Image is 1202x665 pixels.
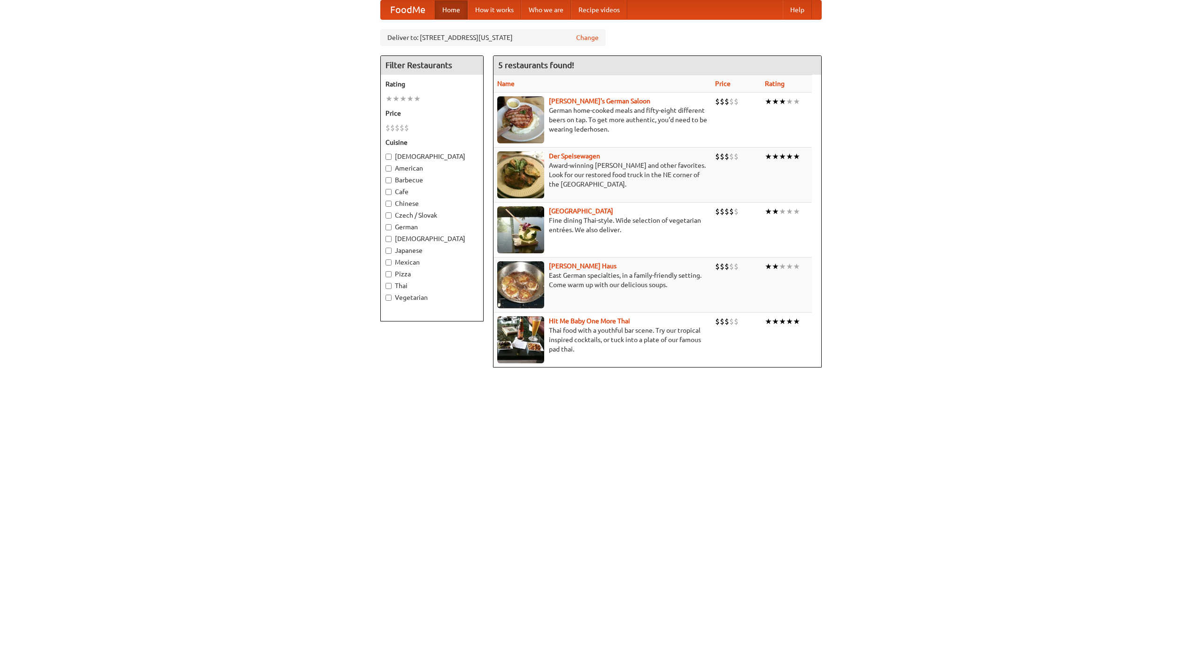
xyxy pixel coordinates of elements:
li: $ [734,96,739,107]
h5: Price [385,109,478,118]
input: Barbecue [385,177,392,183]
input: Mexican [385,259,392,266]
li: $ [715,261,720,272]
li: $ [729,151,734,162]
li: $ [720,316,724,327]
a: Change [576,33,599,42]
li: $ [715,96,720,107]
li: ★ [779,96,786,107]
li: $ [720,206,724,217]
li: $ [729,96,734,107]
label: Cafe [385,187,478,196]
a: Price [715,80,731,87]
label: Pizza [385,269,478,279]
h4: Filter Restaurants [381,56,483,75]
label: Chinese [385,199,478,208]
li: ★ [793,316,800,327]
li: ★ [786,151,793,162]
input: Japanese [385,248,392,254]
li: ★ [793,151,800,162]
li: ★ [793,206,800,217]
li: ★ [793,96,800,107]
li: $ [715,151,720,162]
a: FoodMe [381,0,435,19]
img: kohlhaus.jpg [497,261,544,308]
div: Deliver to: [STREET_ADDRESS][US_STATE] [380,29,606,46]
li: $ [390,123,395,133]
li: ★ [786,316,793,327]
h5: Rating [385,79,478,89]
img: babythai.jpg [497,316,544,363]
li: $ [385,123,390,133]
a: Hit Me Baby One More Thai [549,317,630,325]
a: Der Speisewagen [549,152,600,160]
li: $ [404,123,409,133]
li: $ [734,206,739,217]
li: $ [715,316,720,327]
img: esthers.jpg [497,96,544,143]
input: American [385,165,392,172]
input: Chinese [385,201,392,207]
li: $ [395,123,400,133]
a: Name [497,80,515,87]
li: ★ [772,316,779,327]
li: $ [729,261,734,272]
p: East German specialties, in a family-friendly setting. Come warm up with our delicious soups. [497,271,708,289]
li: ★ [786,261,793,272]
img: satay.jpg [497,206,544,253]
input: Czech / Slovak [385,212,392,219]
a: [PERSON_NAME]'s German Saloon [549,97,650,105]
li: $ [734,261,739,272]
label: Vegetarian [385,293,478,302]
li: ★ [786,96,793,107]
li: ★ [779,261,786,272]
input: [DEMOGRAPHIC_DATA] [385,154,392,160]
li: ★ [765,96,772,107]
li: ★ [765,151,772,162]
label: American [385,164,478,173]
li: $ [715,206,720,217]
li: $ [734,316,739,327]
a: Rating [765,80,785,87]
li: ★ [786,206,793,217]
li: $ [724,316,729,327]
input: German [385,224,392,230]
a: [GEOGRAPHIC_DATA] [549,207,613,215]
ng-pluralize: 5 restaurants found! [498,61,574,70]
li: ★ [779,151,786,162]
li: $ [720,96,724,107]
li: ★ [772,151,779,162]
input: Thai [385,283,392,289]
li: $ [400,123,404,133]
li: ★ [772,206,779,217]
li: ★ [765,206,772,217]
li: $ [729,206,734,217]
li: ★ [393,94,400,104]
label: Japanese [385,246,478,255]
li: ★ [765,316,772,327]
a: Help [783,0,812,19]
h5: Cuisine [385,138,478,147]
a: [PERSON_NAME] Haus [549,262,616,270]
label: Thai [385,281,478,290]
li: $ [724,151,729,162]
li: ★ [772,96,779,107]
input: [DEMOGRAPHIC_DATA] [385,236,392,242]
p: Award-winning [PERSON_NAME] and other favorites. Look for our restored food truck in the NE corne... [497,161,708,189]
li: $ [729,316,734,327]
label: [DEMOGRAPHIC_DATA] [385,234,478,243]
label: Mexican [385,258,478,267]
p: Thai food with a youthful bar scene. Try our tropical inspired cocktails, or tuck into a plate of... [497,326,708,354]
li: $ [724,96,729,107]
li: ★ [385,94,393,104]
input: Pizza [385,271,392,277]
li: ★ [793,261,800,272]
a: Home [435,0,468,19]
li: ★ [779,206,786,217]
input: Vegetarian [385,295,392,301]
li: $ [720,261,724,272]
li: ★ [765,261,772,272]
